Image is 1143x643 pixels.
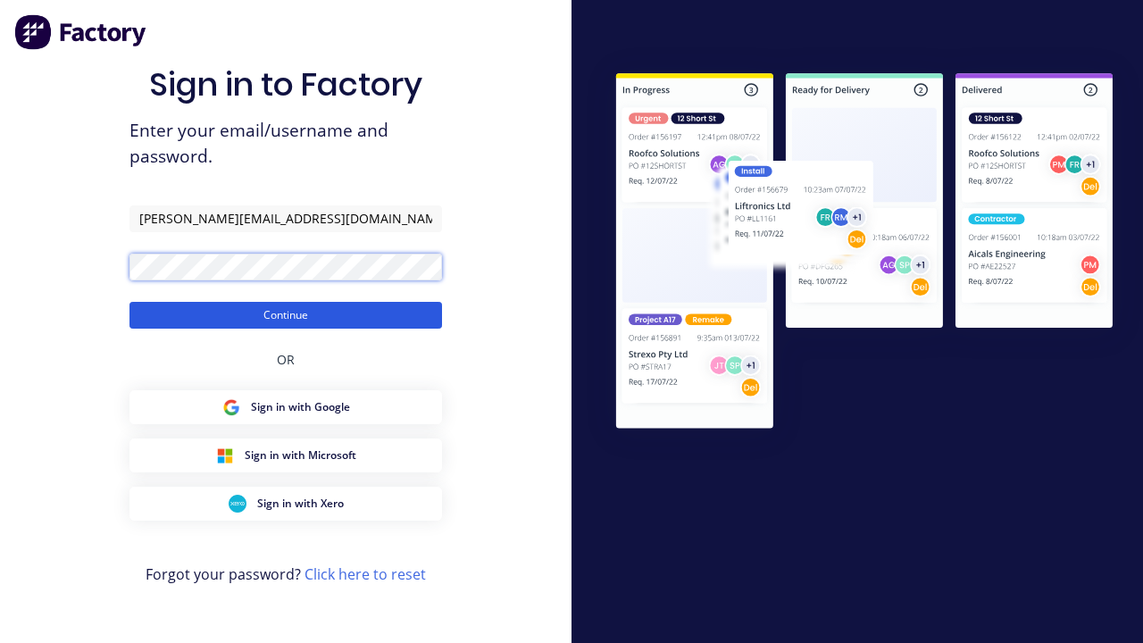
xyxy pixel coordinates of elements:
[149,65,422,104] h1: Sign in to Factory
[257,496,344,512] span: Sign in with Xero
[305,564,426,584] a: Click here to reset
[129,487,442,521] button: Xero Sign inSign in with Xero
[129,205,442,232] input: Email/Username
[129,390,442,424] button: Google Sign inSign in with Google
[245,447,356,463] span: Sign in with Microsoft
[251,399,350,415] span: Sign in with Google
[14,14,148,50] img: Factory
[129,438,442,472] button: Microsoft Sign inSign in with Microsoft
[129,302,442,329] button: Continue
[129,118,442,170] span: Enter your email/username and password.
[222,398,240,416] img: Google Sign in
[146,564,426,585] span: Forgot your password?
[277,329,295,390] div: OR
[229,495,246,513] img: Xero Sign in
[216,447,234,464] img: Microsoft Sign in
[586,46,1143,461] img: Sign in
